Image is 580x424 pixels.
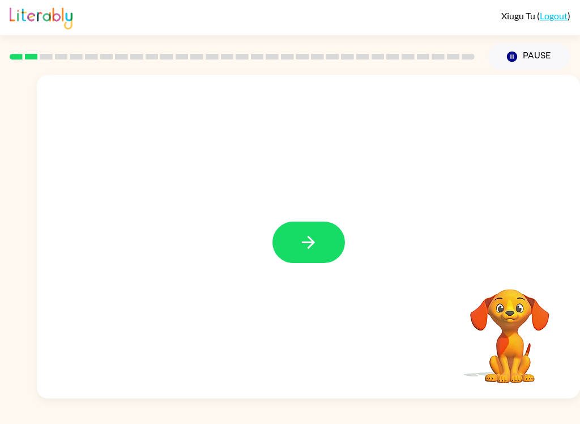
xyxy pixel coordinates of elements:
[10,5,72,29] img: Literably
[501,10,537,21] span: Xiugu Tu
[540,10,568,21] a: Logout
[488,44,570,70] button: Pause
[501,10,570,21] div: ( )
[453,272,566,385] video: Your browser must support playing .mp4 files to use Literably. Please try using another browser.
